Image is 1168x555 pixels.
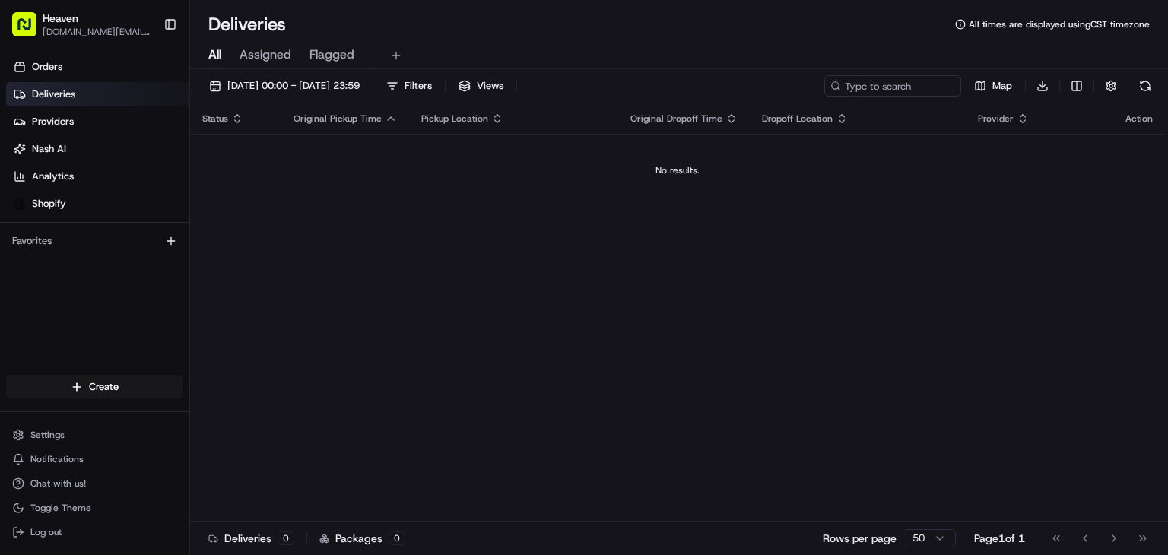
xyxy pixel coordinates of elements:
[6,449,183,470] button: Notifications
[202,75,367,97] button: [DATE] 00:00 - [DATE] 23:59
[1125,113,1153,125] div: Action
[6,109,189,134] a: Providers
[452,75,510,97] button: Views
[32,60,62,74] span: Orders
[6,497,183,519] button: Toggle Theme
[32,87,75,101] span: Deliveries
[208,46,221,64] span: All
[208,531,294,546] div: Deliveries
[43,11,78,26] button: Heaven
[30,502,91,514] span: Toggle Theme
[30,453,84,465] span: Notifications
[389,531,405,545] div: 0
[6,522,183,543] button: Log out
[30,429,65,441] span: Settings
[278,531,294,545] div: 0
[208,12,286,36] h1: Deliveries
[227,79,360,93] span: [DATE] 00:00 - [DATE] 23:59
[992,79,1012,93] span: Map
[32,142,66,156] span: Nash AI
[6,229,183,253] div: Favorites
[967,75,1019,97] button: Map
[421,113,488,125] span: Pickup Location
[6,473,183,494] button: Chat with us!
[196,164,1159,176] div: No results.
[319,531,405,546] div: Packages
[32,170,74,183] span: Analytics
[14,198,26,210] img: Shopify logo
[1135,75,1156,97] button: Refresh
[240,46,291,64] span: Assigned
[30,477,86,490] span: Chat with us!
[762,113,833,125] span: Dropoff Location
[294,113,382,125] span: Original Pickup Time
[6,55,189,79] a: Orders
[89,380,119,394] span: Create
[309,46,354,64] span: Flagged
[43,26,151,38] button: [DOMAIN_NAME][EMAIL_ADDRESS][DOMAIN_NAME]
[823,531,897,546] p: Rows per page
[6,137,189,161] a: Nash AI
[6,192,189,216] a: Shopify
[477,79,503,93] span: Views
[978,113,1014,125] span: Provider
[6,424,183,446] button: Settings
[6,375,183,399] button: Create
[32,115,74,128] span: Providers
[32,197,66,211] span: Shopify
[30,526,62,538] span: Log out
[824,75,961,97] input: Type to search
[630,113,722,125] span: Original Dropoff Time
[969,18,1150,30] span: All times are displayed using CST timezone
[379,75,439,97] button: Filters
[6,164,189,189] a: Analytics
[405,79,432,93] span: Filters
[974,531,1025,546] div: Page 1 of 1
[6,82,189,106] a: Deliveries
[6,6,157,43] button: Heaven[DOMAIN_NAME][EMAIL_ADDRESS][DOMAIN_NAME]
[202,113,228,125] span: Status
